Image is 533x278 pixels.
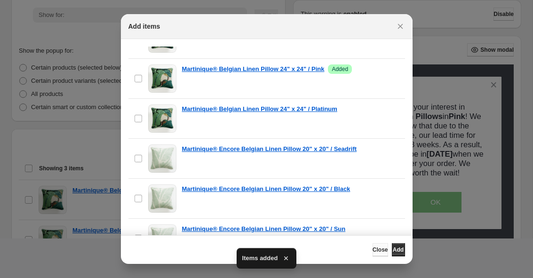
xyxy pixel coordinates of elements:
a: Martinique® Encore Belgian Linen Pillow 20" x 20" / Black [182,184,350,194]
button: Close [394,20,407,33]
img: Martinique® Encore Belgian Linen Pillow 20" x 20" / Seadrift [148,144,176,173]
button: Close [373,243,388,256]
img: Martinique® Encore Belgian Linen Pillow 20" x 20" / Sun [148,224,176,253]
span: Close [373,246,388,254]
img: Martinique® Encore Belgian Linen Pillow 20" x 20" / Black [148,184,176,213]
span: Items added [242,254,278,263]
button: Add [392,243,405,256]
a: Martinique® Belgian Linen Pillow 24" x 24" / Pink [182,64,325,74]
a: Martinique® Belgian Linen Pillow 24" x 24" / Platinum [182,104,337,114]
img: Martinique® Belgian Linen Pillow 24" x 24" / Pink [148,64,176,93]
span: Add [393,246,404,254]
h2: Add items [128,22,160,31]
span: Added [332,65,348,73]
img: Martinique® Belgian Linen Pillow 24" x 24" / Platinum [148,104,176,133]
a: Martinique® Encore Belgian Linen Pillow 20" x 20" / Sun [182,224,346,234]
a: Martinique® Encore Belgian Linen Pillow 20" x 20" / Seadrift [182,144,357,154]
